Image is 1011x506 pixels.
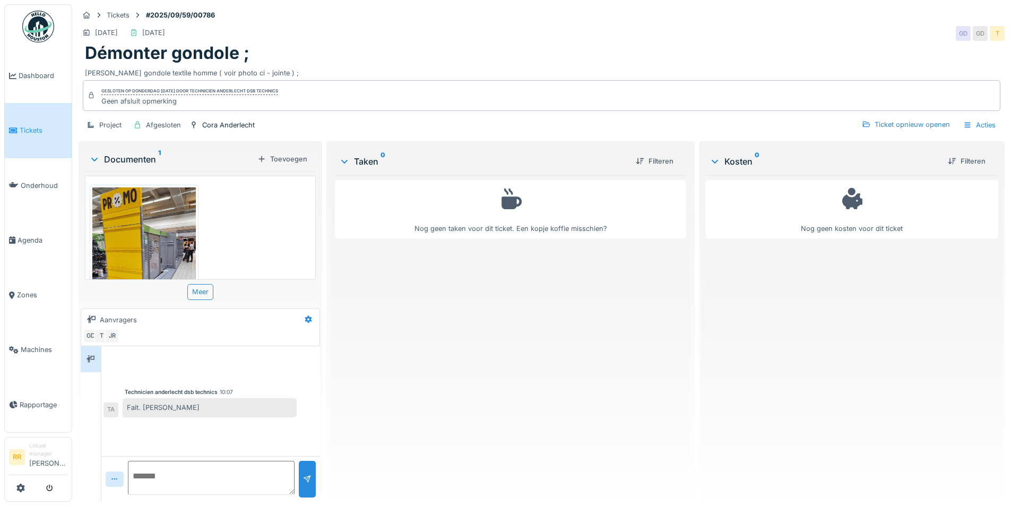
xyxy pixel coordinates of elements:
div: Technicien anderlecht dsb technics [125,388,218,396]
div: Ticket opnieuw openen [858,117,954,132]
a: Dashboard [5,48,72,103]
div: Meer [187,284,213,299]
img: Badge_color-CXgf-gQk.svg [22,11,54,42]
li: [PERSON_NAME] [29,442,67,473]
div: Project [99,120,122,130]
span: Rapportage [20,400,67,410]
div: [PERSON_NAME] gondole textile homme ( voir photo ci - jointe ) ; [85,64,998,78]
div: GD [973,26,988,41]
sup: 0 [755,155,759,168]
div: Gesloten op donderdag [DATE] door Technicien Anderlecht DSB Technics [101,88,278,95]
div: Filteren [944,154,990,168]
div: GD [956,26,971,41]
div: TA [103,402,118,417]
a: RR Lokale manager[PERSON_NAME] [9,442,67,475]
a: Zones [5,268,72,322]
div: T [990,26,1005,41]
div: Filteren [632,154,678,168]
sup: 1 [158,153,161,166]
a: Machines [5,322,72,377]
div: JR [105,329,119,344]
div: Acties [958,117,1000,133]
div: Kosten [710,155,939,168]
li: RR [9,449,25,465]
div: Documenten [89,153,253,166]
div: Afgesloten [146,120,181,130]
div: Geen afsluit opmerking [101,96,278,106]
div: Cora Anderlecht [202,120,255,130]
span: Machines [21,345,67,355]
a: Tickets [5,103,72,158]
span: Tickets [20,125,67,135]
div: GD [83,329,98,344]
div: Lokale manager [29,442,67,458]
span: Agenda [18,235,67,245]
div: [DATE] [95,28,118,38]
div: [DATE] [142,28,165,38]
div: T [94,329,109,344]
h1: Démonter gondole ; [85,43,249,63]
div: Aanvragers [100,315,137,325]
div: Toevoegen [253,152,312,166]
span: Dashboard [19,71,67,81]
img: t7r9l4ip4fwsz9wyktda0mlx19wp [92,187,196,325]
span: Onderhoud [21,181,67,191]
div: Tickets [107,10,129,20]
strong: #2025/09/59/00786 [142,10,219,20]
sup: 0 [381,155,385,168]
div: Taken [339,155,627,168]
div: 10:07 [220,388,233,396]
a: Rapportage [5,378,72,432]
div: Nog geen kosten voor dit ticket [712,185,991,234]
span: Zones [17,290,67,300]
a: Onderhoud [5,158,72,213]
div: Nog geen taken voor dit ticket. Een kopje koffie misschien? [342,185,679,234]
div: Fait. [PERSON_NAME] [123,398,297,417]
a: Agenda [5,213,72,268]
